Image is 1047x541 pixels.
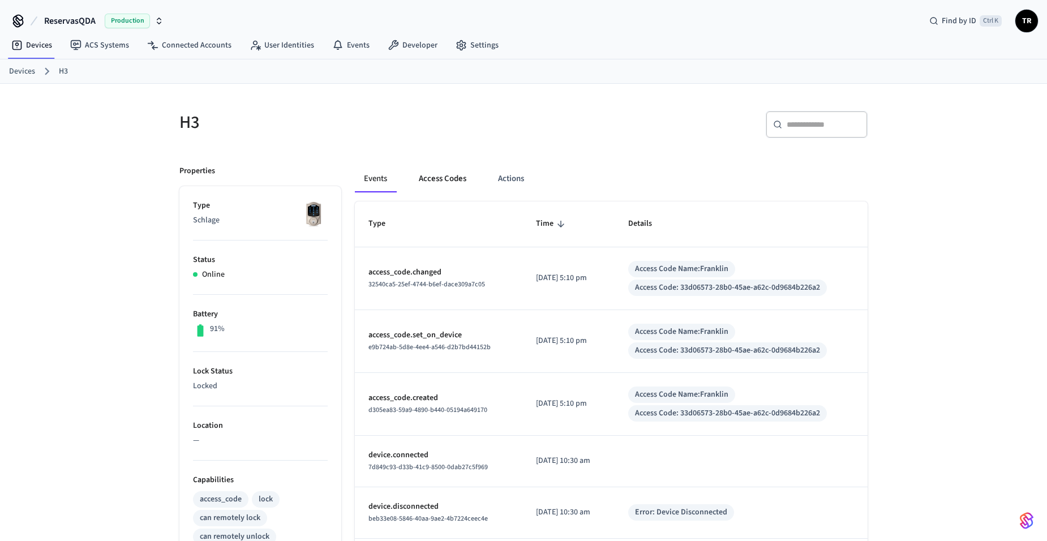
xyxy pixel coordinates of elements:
span: TR [1016,11,1037,31]
p: 91% [210,323,225,335]
span: e9b724ab-5d8e-4ee4-a546-d2b7bd44152b [368,342,491,352]
a: User Identities [241,35,323,55]
a: Devices [9,66,35,78]
span: d305ea83-59a9-4890-b440-05194a649170 [368,405,487,415]
div: can remotely lock [200,512,260,524]
div: Access Code Name: Franklin [635,389,728,401]
p: [DATE] 5:10 pm [536,335,601,347]
p: Locked [193,380,328,392]
button: TR [1015,10,1038,32]
span: 7d849c93-d33b-41c9-8500-0dab27c5f969 [368,462,488,472]
a: Developer [379,35,447,55]
div: Access Code Name: Franklin [635,326,728,338]
div: Access Code: 33d06573-28b0-45ae-a62c-0d9684b226a2 [635,345,820,357]
a: Settings [447,35,508,55]
p: Properties [179,165,215,177]
span: Production [105,14,150,28]
h5: H3 [179,111,517,134]
p: — [193,435,328,446]
span: Find by ID [942,15,976,27]
button: Actions [489,165,533,192]
p: Location [193,420,328,432]
div: ant example [355,165,868,192]
div: lock [259,493,273,505]
span: ReservasQDA [44,14,96,28]
button: Access Codes [410,165,475,192]
div: Error: Device Disconnected [635,506,727,518]
p: Battery [193,308,328,320]
a: ACS Systems [61,35,138,55]
div: Access Code Name: Franklin [635,263,728,275]
a: H3 [59,66,68,78]
p: Status [193,254,328,266]
a: Connected Accounts [138,35,241,55]
p: access_code.changed [368,267,509,278]
div: Access Code: 33d06573-28b0-45ae-a62c-0d9684b226a2 [635,282,820,294]
p: Type [193,200,328,212]
span: Details [628,215,667,233]
span: Ctrl K [980,15,1002,27]
p: Lock Status [193,366,328,377]
p: [DATE] 10:30 am [536,506,601,518]
button: Events [355,165,396,192]
div: Find by IDCtrl K [920,11,1011,31]
div: access_code [200,493,242,505]
p: [DATE] 5:10 pm [536,272,601,284]
a: Events [323,35,379,55]
span: Type [368,215,400,233]
p: access_code.created [368,392,509,404]
p: Capabilities [193,474,328,486]
p: [DATE] 10:30 am [536,455,601,467]
p: Schlage [193,214,328,226]
p: access_code.set_on_device [368,329,509,341]
img: Schlage Sense Smart Deadbolt with Camelot Trim, Front [299,200,328,228]
div: Access Code: 33d06573-28b0-45ae-a62c-0d9684b226a2 [635,407,820,419]
p: Online [202,269,225,281]
span: 32540ca5-25ef-4744-b6ef-dace309a7c05 [368,280,485,289]
p: device.disconnected [368,501,509,513]
a: Devices [2,35,61,55]
p: [DATE] 5:10 pm [536,398,601,410]
span: beb33e08-5846-40aa-9ae2-4b7224ceec4e [368,514,488,523]
span: Time [536,215,568,233]
p: device.connected [368,449,509,461]
img: SeamLogoGradient.69752ec5.svg [1020,512,1033,530]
